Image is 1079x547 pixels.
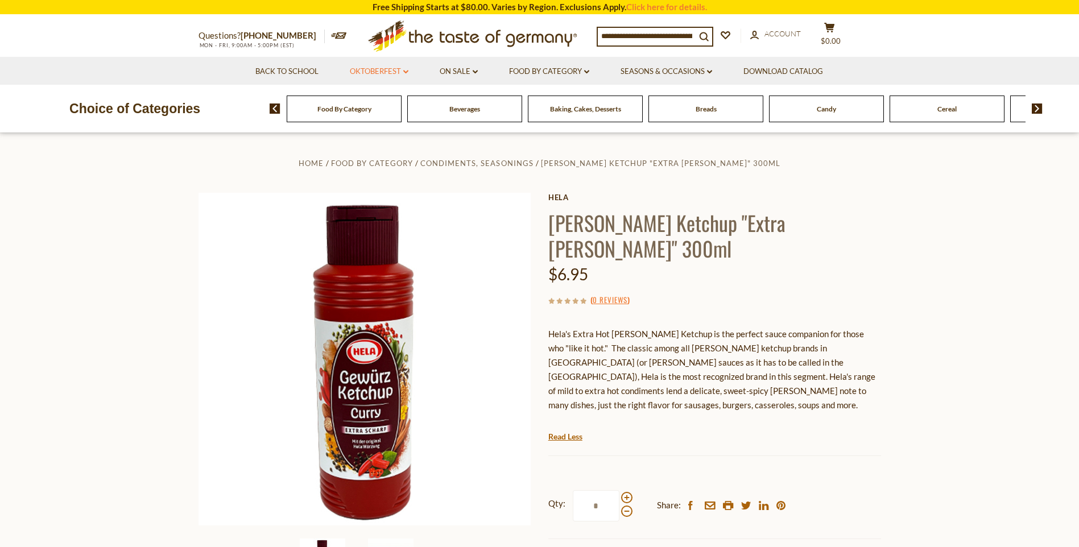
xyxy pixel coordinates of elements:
a: Food By Category [509,65,589,78]
span: ( ) [590,294,630,305]
span: Account [764,29,801,38]
input: Qty: [573,490,619,521]
a: Food By Category [331,159,413,168]
a: Account [750,28,801,40]
a: Seasons & Occasions [621,65,712,78]
h1: [PERSON_NAME] Ketchup "Extra [PERSON_NAME]" 300ml [548,210,881,261]
p: Hela's Extra Hot [PERSON_NAME] Ketchup is the perfect sauce companion for those who "like it hot.... [548,327,881,412]
a: Condiments, Seasonings [420,159,533,168]
button: $0.00 [813,22,847,51]
span: $0.00 [821,36,841,45]
a: Baking, Cakes, Desserts [550,105,621,113]
img: previous arrow [270,103,280,114]
a: Hela [548,193,881,202]
img: next arrow [1032,103,1043,114]
span: MON - FRI, 9:00AM - 5:00PM (EST) [199,42,295,48]
a: 0 Reviews [593,294,627,306]
a: Click here for details. [626,2,707,12]
a: Candy [817,105,836,113]
img: Hela Curry Ketchup "Extra Scharf" 300ml [199,193,531,525]
a: [PERSON_NAME] Ketchup "Extra [PERSON_NAME]" 300ml [541,159,780,168]
a: Home [299,159,324,168]
a: [PHONE_NUMBER] [241,30,316,40]
a: Back to School [255,65,319,78]
a: Breads [696,105,717,113]
a: Beverages [449,105,480,113]
a: On Sale [440,65,478,78]
a: Oktoberfest [350,65,408,78]
a: Food By Category [317,105,371,113]
a: Read Less [548,431,582,442]
p: Questions? [199,28,325,43]
span: $6.95 [548,264,588,284]
a: Download Catalog [743,65,823,78]
span: Share: [657,498,681,512]
a: Cereal [937,105,957,113]
strong: Qty: [548,496,565,511]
